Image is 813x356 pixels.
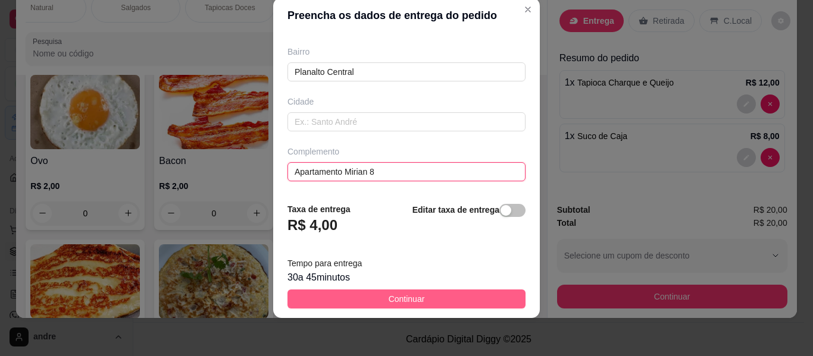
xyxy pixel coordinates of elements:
[287,112,526,131] input: Ex.: Santo André
[287,96,526,108] div: Cidade
[287,46,526,58] div: Bairro
[287,216,337,235] h3: R$ 4,00
[287,289,526,308] button: Continuar
[412,205,499,215] strong: Editar taxa de entrega
[287,204,351,214] strong: Taxa de entrega
[389,292,425,305] span: Continuar
[287,146,526,157] div: Complemento
[287,270,526,285] div: 30 a 45 minutos
[287,259,362,268] span: Tempo para entrega
[287,62,526,81] input: Ex.: Bairro Jardim
[287,162,526,181] input: ex: próximo ao posto de gasolina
